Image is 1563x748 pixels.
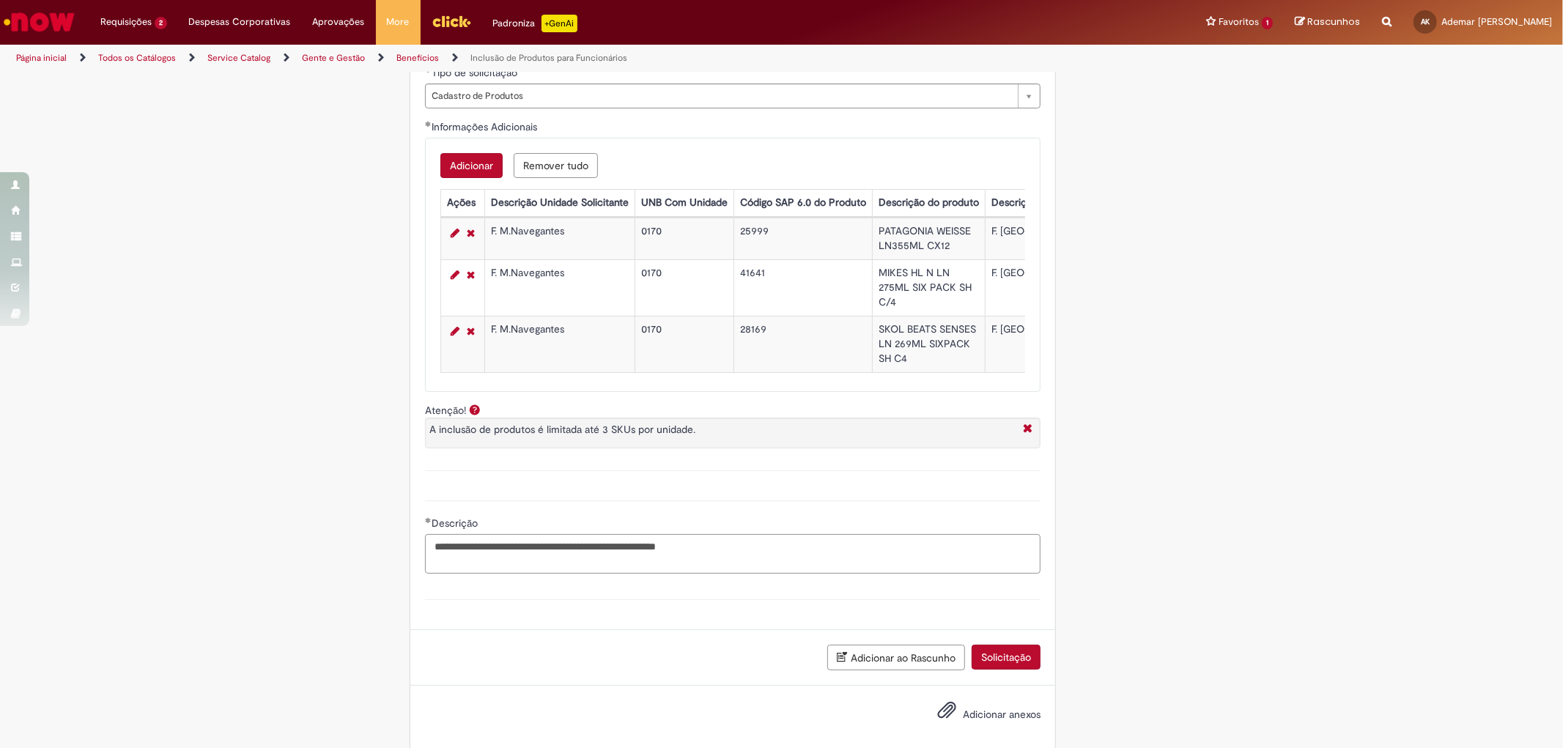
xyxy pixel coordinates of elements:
[470,52,627,64] a: Inclusão de Produtos para Funcionários
[447,224,463,242] a: Editar Linha 1
[432,66,520,79] span: Tipo de solicitação
[493,15,577,32] div: Padroniza
[463,322,478,340] a: Remover linha 3
[98,52,176,64] a: Todos os Catálogos
[1421,17,1430,26] span: AK
[934,697,960,730] button: Adicionar anexos
[972,645,1041,670] button: Solicitação
[11,45,1031,72] ul: Trilhas de página
[485,218,635,259] td: F. M.Navegantes
[734,189,873,216] th: Código SAP 6.0 do Produto
[1019,422,1036,437] i: Fechar More information Por question_atencao
[396,52,439,64] a: Benefícios
[387,15,410,29] span: More
[1219,15,1259,29] span: Favoritos
[873,316,986,372] td: SKOL BEATS SENSES LN 269ML SIXPACK SH C4
[466,404,484,415] span: Ajuda para Atenção!
[432,84,1010,108] span: Cadastro de Produtos
[463,224,478,242] a: Remover linha 1
[1,7,77,37] img: ServiceNow
[463,266,478,284] a: Remover linha 2
[986,259,1137,316] td: F. [GEOGRAPHIC_DATA]
[873,189,986,216] th: Descrição do produto
[432,516,481,530] span: Descrição
[635,218,734,259] td: 0170
[873,218,986,259] td: PATAGONIA WEISSE LN355ML CX12
[873,259,986,316] td: MIKES HL N LN 275ML SIX PACK SH C/4
[542,15,577,32] p: +GenAi
[425,534,1041,574] textarea: Descrição
[425,404,466,417] label: Atenção!
[432,120,540,133] span: Informações Adicionais
[313,15,365,29] span: Aprovações
[986,218,1137,259] td: F. [GEOGRAPHIC_DATA]
[425,67,432,73] span: Obrigatório Preenchido
[425,517,432,523] span: Obrigatório Preenchido
[1307,15,1360,29] span: Rascunhos
[100,15,152,29] span: Requisições
[734,259,873,316] td: 41641
[1262,17,1273,29] span: 1
[441,189,485,216] th: Ações
[827,645,965,670] button: Adicionar ao Rascunho
[734,218,873,259] td: 25999
[429,422,1016,437] div: A inclusão de produtos é limitada até 3 SKUs por unidade.
[734,316,873,372] td: 28169
[485,189,635,216] th: Descrição Unidade Solicitante
[1441,15,1552,28] span: Ademar [PERSON_NAME]
[425,121,432,127] span: Obrigatório Preenchido
[207,52,270,64] a: Service Catalog
[485,316,635,372] td: F. M.Navegantes
[986,189,1137,216] th: Descrição Unidade de Puxada
[986,316,1137,372] td: F. [GEOGRAPHIC_DATA]
[635,189,734,216] th: UNB Com Unidade
[963,708,1041,721] span: Adicionar anexos
[485,259,635,316] td: F. M.Navegantes
[635,259,734,316] td: 0170
[16,52,67,64] a: Página inicial
[155,17,167,29] span: 2
[447,322,463,340] a: Editar Linha 3
[514,153,598,178] button: Remove all rows for Informações Adicionais
[635,316,734,372] td: 0170
[440,153,503,178] button: Add a row for Informações Adicionais
[302,52,365,64] a: Gente e Gestão
[432,10,471,32] img: click_logo_yellow_360x200.png
[447,266,463,284] a: Editar Linha 2
[189,15,291,29] span: Despesas Corporativas
[1295,15,1360,29] a: Rascunhos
